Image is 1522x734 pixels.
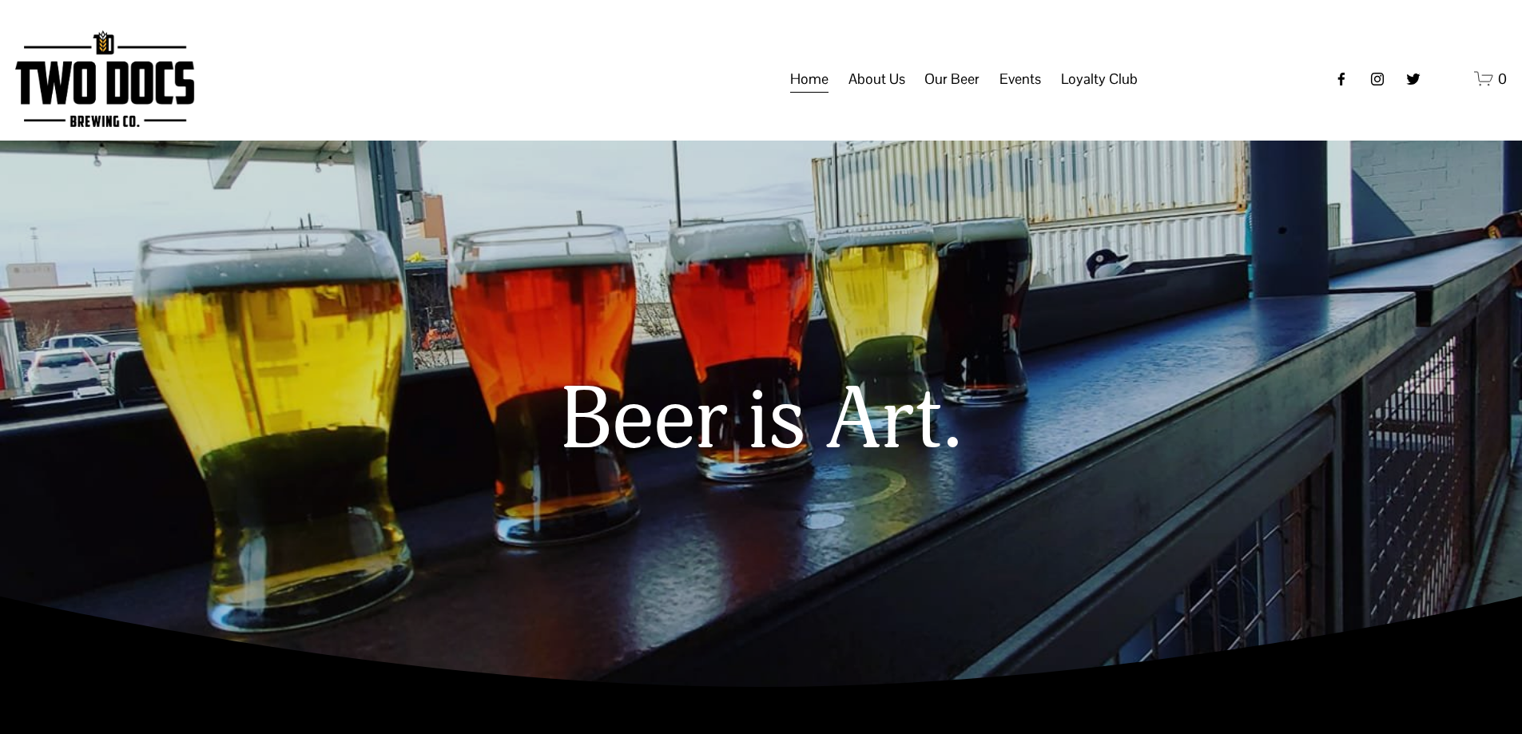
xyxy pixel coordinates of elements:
[15,30,194,127] img: Two Docs Brewing Co.
[1369,71,1385,87] a: instagram-unauth
[202,373,1321,470] h1: Beer is Art.
[1498,69,1507,88] span: 0
[1061,64,1138,94] a: folder dropdown
[1333,71,1349,87] a: Facebook
[790,64,829,94] a: Home
[1061,65,1138,93] span: Loyalty Club
[848,65,905,93] span: About Us
[848,64,905,94] a: folder dropdown
[924,64,980,94] a: folder dropdown
[1474,69,1507,89] a: 0 items in cart
[924,65,980,93] span: Our Beer
[999,65,1041,93] span: Events
[1405,71,1421,87] a: twitter-unauth
[999,64,1041,94] a: folder dropdown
